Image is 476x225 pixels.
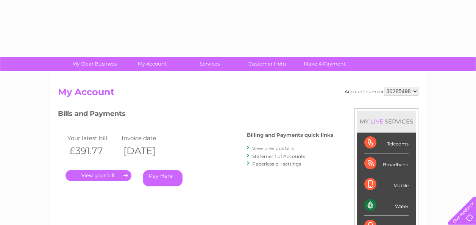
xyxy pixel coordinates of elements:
th: [DATE] [120,143,174,159]
a: Customer Help [236,57,298,71]
h4: Billing and Payments quick links [247,132,333,138]
a: View previous bills [252,145,294,151]
a: Paperless bill settings [252,161,301,167]
div: MY SERVICES [357,111,416,132]
a: My Account [121,57,183,71]
a: Statement of Accounts [252,153,305,159]
div: Water [364,195,409,216]
div: Mobile [364,174,409,195]
a: . [66,170,131,181]
th: £391.77 [66,143,120,159]
td: Invoice date [120,133,174,143]
h2: My Account [58,87,418,101]
a: Services [178,57,241,71]
td: Your latest bill [66,133,120,143]
a: My Clear Business [63,57,126,71]
div: Account number [345,87,418,96]
a: Pay Here [143,170,183,186]
div: LIVE [369,118,385,125]
div: Broadband [364,153,409,174]
h3: Bills and Payments [58,108,333,122]
a: Make A Payment [293,57,356,71]
div: Telecoms [364,133,409,153]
